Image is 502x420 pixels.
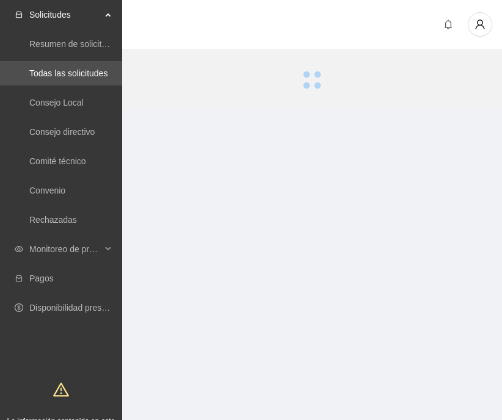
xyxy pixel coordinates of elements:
[29,273,54,283] a: Pagos
[438,15,458,34] button: bell
[15,10,23,19] span: inbox
[29,68,107,78] a: Todas las solicitudes
[15,245,23,253] span: eye
[468,12,492,37] button: user
[29,98,84,107] a: Consejo Local
[29,237,101,261] span: Monitoreo de proyectos
[29,186,65,195] a: Convenio
[29,39,167,49] a: Resumen de solicitudes por aprobar
[29,215,77,225] a: Rechazadas
[29,2,101,27] span: Solicitudes
[29,303,134,313] a: Disponibilidad presupuestal
[468,19,492,30] span: user
[53,382,69,397] span: warning
[439,20,457,29] span: bell
[29,156,86,166] a: Comité técnico
[29,127,95,137] a: Consejo directivo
